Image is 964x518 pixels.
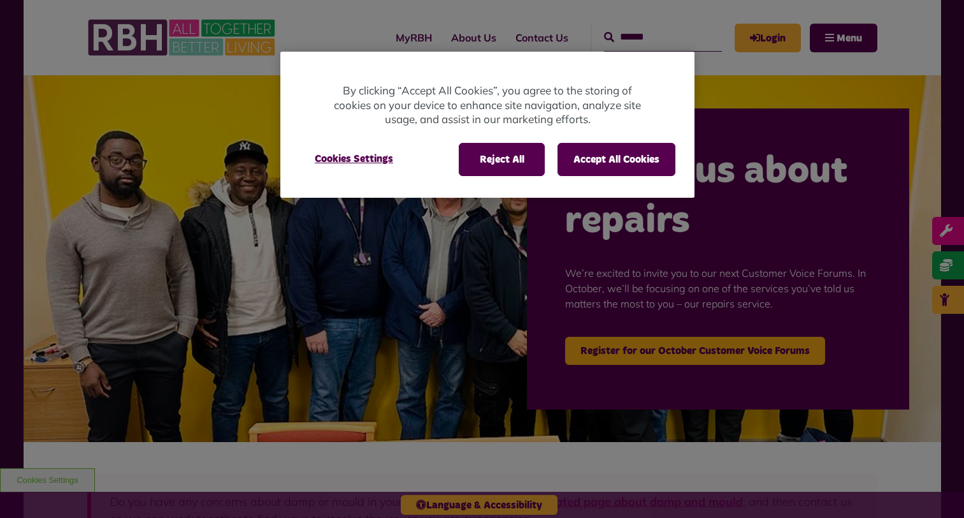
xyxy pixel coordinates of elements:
[280,52,694,198] div: Cookie banner
[331,84,644,127] p: By clicking “Accept All Cookies”, you agree to the storing of cookies on your device to enhance s...
[299,143,408,175] button: Cookies Settings
[280,52,694,198] div: Privacy
[558,143,675,176] button: Accept All Cookies
[459,143,545,176] button: Reject All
